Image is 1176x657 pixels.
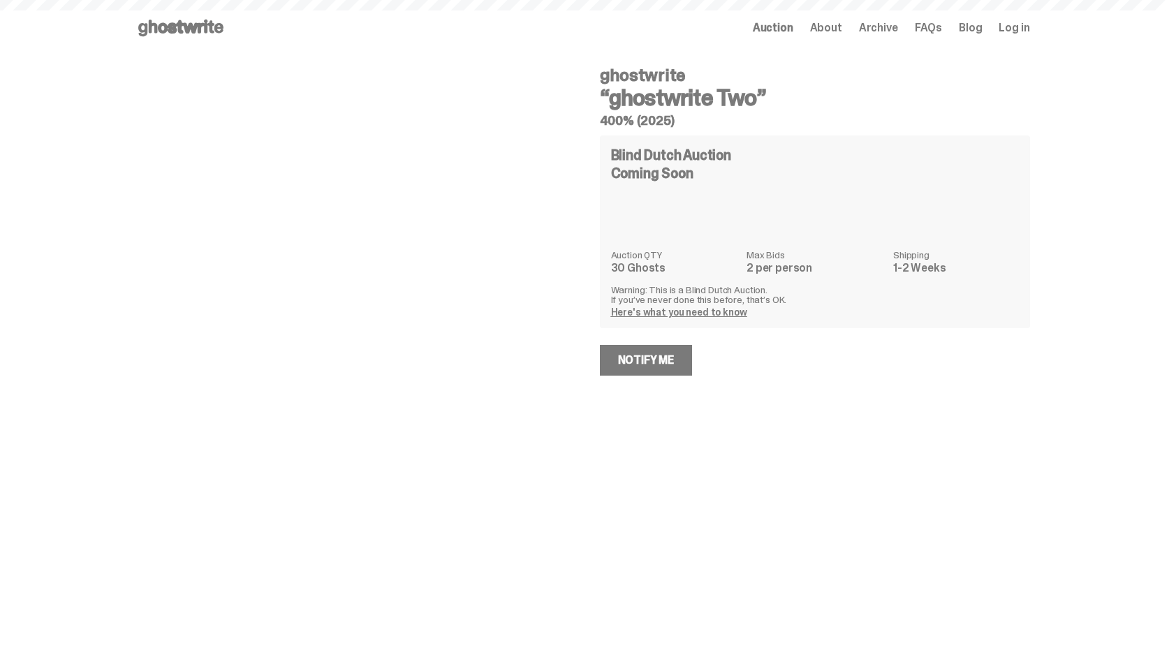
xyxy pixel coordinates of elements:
dt: Max Bids [747,250,885,260]
a: Auction [753,22,793,34]
h5: 400% (2025) [600,115,1030,127]
h4: Blind Dutch Auction [611,148,731,162]
a: Blog [959,22,982,34]
a: About [810,22,842,34]
a: Log in [999,22,1029,34]
dd: 1-2 Weeks [893,263,1018,274]
a: FAQs [915,22,942,34]
dt: Shipping [893,250,1018,260]
a: Notify Me [600,345,693,376]
h3: “ghostwrite Two” [600,87,1030,109]
a: Here's what you need to know [611,306,747,318]
div: Coming Soon [611,166,1019,180]
p: Warning: This is a Blind Dutch Auction. If you’ve never done this before, that’s OK. [611,285,1019,304]
dd: 30 Ghosts [611,263,738,274]
a: Archive [859,22,898,34]
h4: ghostwrite [600,67,1030,84]
dt: Auction QTY [611,250,738,260]
dd: 2 per person [747,263,885,274]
